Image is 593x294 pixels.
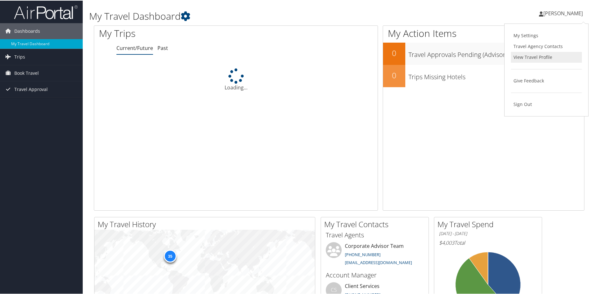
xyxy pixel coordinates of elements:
[511,30,582,40] a: My Settings
[408,69,584,81] h3: Trips Missing Hotels
[439,230,537,236] h6: [DATE] - [DATE]
[543,9,583,16] span: [PERSON_NAME]
[476,256,483,260] tspan: 10%
[511,40,582,51] a: Travel Agency Contacts
[14,81,48,97] span: Travel Approval
[99,26,255,39] h1: My Trips
[485,255,491,259] tspan: 0%
[439,239,537,246] h6: Total
[345,259,412,265] a: [EMAIL_ADDRESS][DOMAIN_NAME]
[383,47,405,58] h2: 0
[511,75,582,86] a: Give Feedback
[383,26,584,39] h1: My Action Items
[383,69,405,80] h2: 0
[116,44,153,51] a: Current/Future
[98,218,315,229] h2: My Travel History
[94,68,378,91] div: Loading...
[14,4,78,19] img: airportal-logo.png
[383,42,584,64] a: 0Travel Approvals Pending (Advisor Booked)
[14,48,25,64] span: Trips
[323,241,427,268] li: Corporate Advisor Team
[14,23,40,38] span: Dashboards
[164,249,176,262] div: 35
[539,3,589,22] a: [PERSON_NAME]
[326,270,424,279] h3: Account Manager
[408,46,584,59] h3: Travel Approvals Pending (Advisor Booked)
[14,65,39,80] span: Book Travel
[439,239,454,246] span: $4,003
[89,9,422,22] h1: My Travel Dashboard
[510,273,517,277] tspan: 39%
[437,218,542,229] h2: My Travel Spend
[324,218,429,229] h2: My Travel Contacts
[511,51,582,62] a: View Travel Profile
[326,230,424,239] h3: Travel Agents
[511,98,582,109] a: Sign Out
[383,64,584,87] a: 0Trips Missing Hotels
[345,251,380,257] a: [PHONE_NUMBER]
[157,44,168,51] a: Past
